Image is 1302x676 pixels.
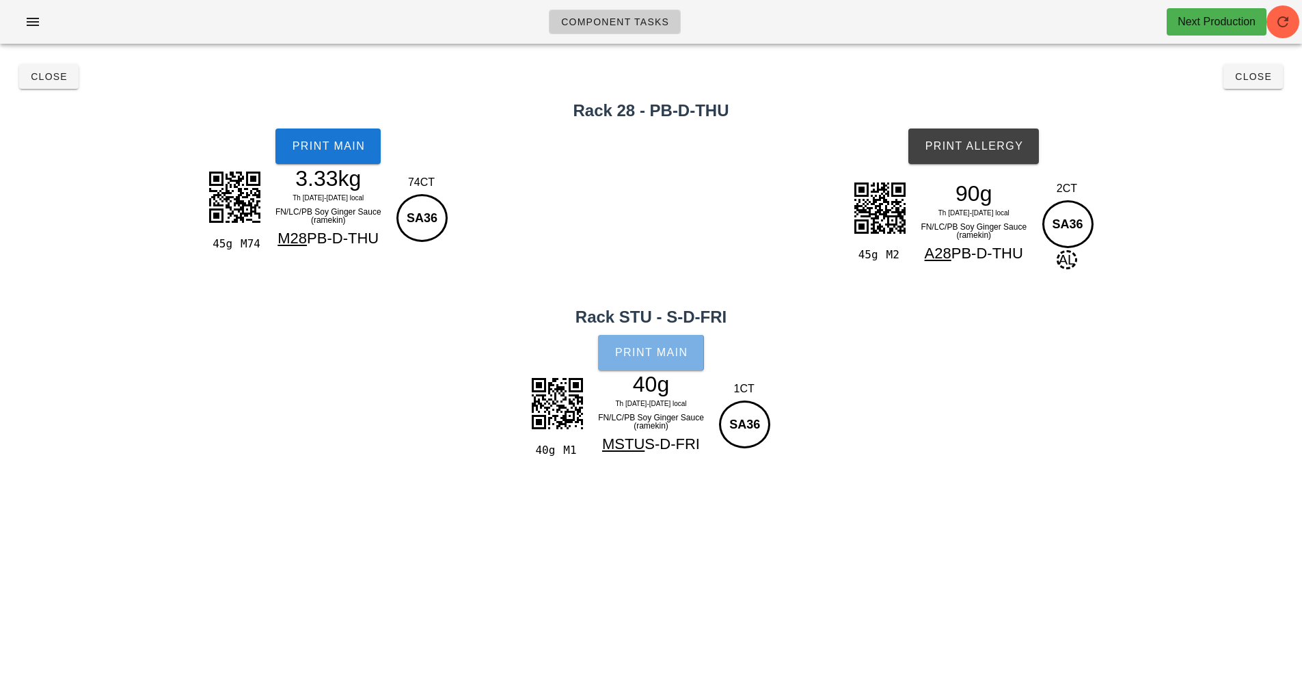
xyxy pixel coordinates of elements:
span: AL [1057,250,1077,269]
img: QH5A4A+xJfMiQAAAABJRU5ErkJggg== [845,174,914,242]
div: 3.33kg [269,168,388,189]
button: Print Main [275,129,381,164]
div: 40g [592,374,711,394]
span: Print Allergy [924,140,1023,152]
div: FN/LC/PB Soy Ginger Sauce (ramekin) [914,220,1033,242]
span: Print Main [614,347,688,359]
span: PB-D-THU [951,245,1023,262]
span: S-D-FRI [645,435,700,452]
span: Th [DATE]-[DATE] local [615,400,686,407]
span: Component Tasks [560,16,669,27]
div: M2 [881,246,909,264]
h2: Rack 28 - PB-D-THU [8,98,1294,123]
span: M28 [277,230,307,247]
span: PB-D-THU [307,230,379,247]
div: 2CT [1039,180,1096,197]
button: Close [19,64,79,89]
div: FN/LC/PB Soy Ginger Sauce (ramekin) [269,205,388,227]
span: A28 [925,245,951,262]
button: Print Allergy [908,129,1039,164]
img: aaLEDpniAgR8pzVAHhEgCfW1TZ2MmaRanCmISBzxs5wGv2nsJRsNEPDbQPW07fSWAAFTEDmsqVpLRlr1UKlWoOPzWySL6Cu5k... [523,369,591,437]
img: rIeraQeA2ywohKgKbD4ZqOk7zi0IWBIi0VXKutBenENR3Vy3OPhiqwKvTFzkbkJhdvSuELEgSFZGR9nYK6VJF4jQ19QC5D4FT... [200,163,269,231]
h2: Rack STU - S-D-FRI [8,305,1294,329]
div: 40g [530,442,558,459]
button: Close [1223,64,1283,89]
div: 45g [207,235,235,253]
span: Th [DATE]-[DATE] local [293,194,364,202]
div: SA36 [396,194,448,242]
div: 45g [852,246,880,264]
span: Print Main [291,140,365,152]
div: M1 [558,442,586,459]
span: Close [1234,71,1272,82]
div: SA36 [1042,200,1094,248]
div: Next Production [1178,14,1256,30]
div: M74 [235,235,263,253]
span: Th [DATE]-[DATE] local [938,209,1009,217]
div: SA36 [719,401,770,448]
div: 74CT [393,174,450,191]
span: MSTU [602,435,645,452]
span: Close [30,71,68,82]
div: FN/LC/PB Soy Ginger Sauce (ramekin) [592,411,711,433]
button: Print Main [598,335,703,370]
div: 1CT [716,381,772,397]
a: Component Tasks [549,10,681,34]
div: 90g [914,183,1033,204]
